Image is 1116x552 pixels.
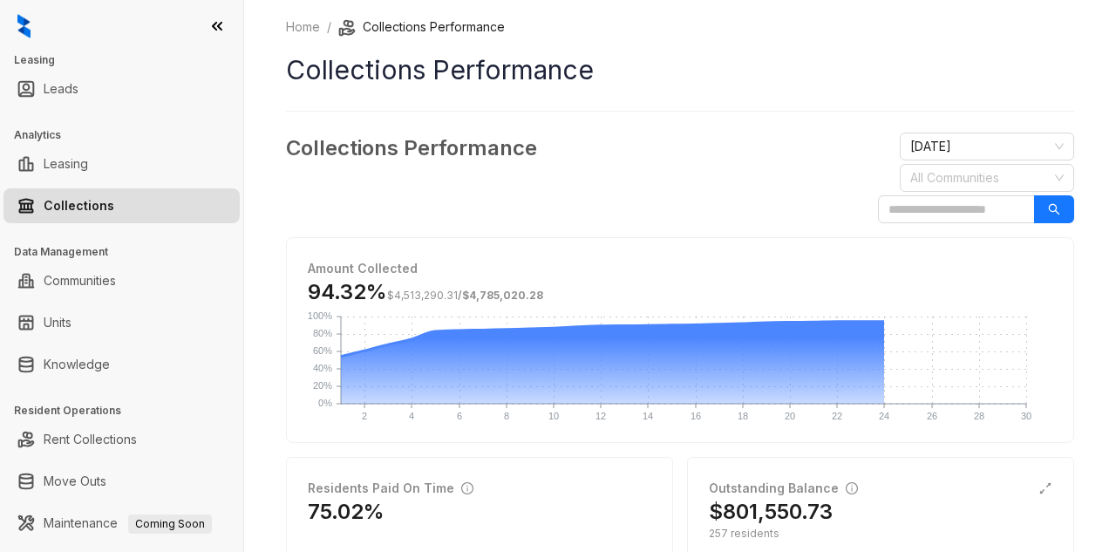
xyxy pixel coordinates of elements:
text: 20% [313,380,332,391]
text: 18 [738,411,748,421]
a: Communities [44,263,116,298]
span: info-circle [846,482,858,494]
a: Units [44,305,71,340]
text: 30 [1021,411,1031,421]
li: Knowledge [3,347,240,382]
text: 28 [974,411,984,421]
text: 2 [362,411,367,421]
text: 100% [308,310,332,321]
span: $4,785,020.28 [462,289,543,302]
h3: Leasing [14,52,243,68]
text: 0% [318,398,332,408]
text: 20 [785,411,795,421]
a: Leasing [44,147,88,181]
span: info-circle [461,482,473,494]
div: Outstanding Balance [709,479,858,498]
span: search [1048,203,1060,215]
h3: Analytics [14,127,243,143]
li: Move Outs [3,464,240,499]
span: $4,513,290.31 [387,289,458,302]
li: Maintenance [3,506,240,541]
span: Coming Soon [128,515,212,534]
li: Collections Performance [338,17,505,37]
li: Leads [3,72,240,106]
li: Units [3,305,240,340]
li: Communities [3,263,240,298]
li: Collections [3,188,240,223]
h1: Collections Performance [286,51,1074,90]
li: Rent Collections [3,422,240,457]
a: Move Outs [44,464,106,499]
h3: 94.32% [308,278,543,306]
h2: $801,550.73 [709,498,833,526]
a: Home [282,17,323,37]
text: 10 [548,411,559,421]
img: logo [17,14,31,38]
h2: 75.02% [308,498,384,526]
a: Knowledge [44,347,110,382]
a: Collections [44,188,114,223]
h3: Collections Performance [286,133,537,164]
text: 26 [927,411,937,421]
h3: Resident Operations [14,403,243,419]
text: 60% [313,345,332,356]
text: 8 [504,411,509,421]
h3: Data Management [14,244,243,260]
a: Rent Collections [44,422,137,457]
li: / [327,17,331,37]
text: 12 [595,411,606,421]
text: 24 [879,411,889,421]
div: 257 residents [709,526,1052,542]
a: Leads [44,72,78,106]
span: expand-alt [1038,481,1052,495]
li: Leasing [3,147,240,181]
text: 14 [643,411,653,421]
text: 22 [832,411,842,421]
text: 4 [409,411,414,421]
span: September 2025 [910,133,1064,160]
text: 40% [313,363,332,373]
text: 80% [313,328,332,338]
span: / [387,289,543,302]
strong: Amount Collected [308,261,418,276]
div: Residents Paid On Time [308,479,473,498]
text: 6 [457,411,462,421]
text: 16 [691,411,701,421]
